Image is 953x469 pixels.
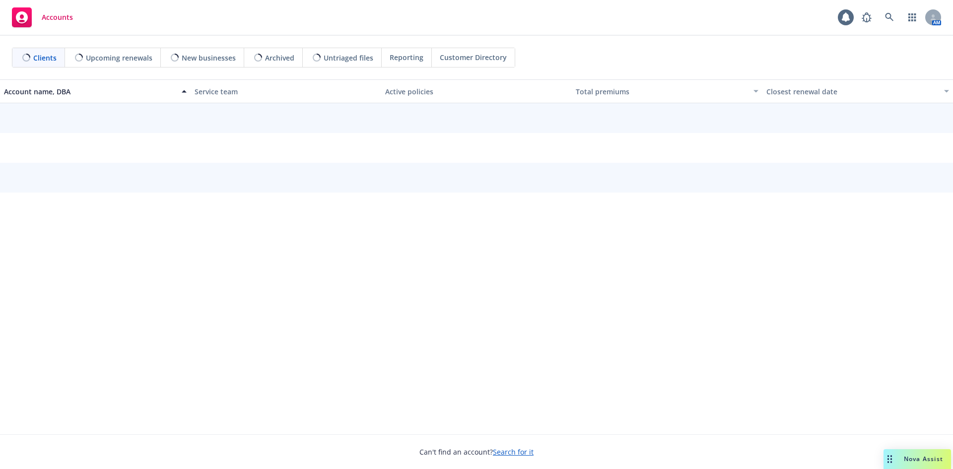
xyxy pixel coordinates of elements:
span: Upcoming renewals [86,53,152,63]
a: Report a Bug [857,7,877,27]
div: Active policies [385,86,568,97]
div: Drag to move [884,449,896,469]
span: Untriaged files [324,53,373,63]
button: Active policies [381,79,572,103]
div: Account name, DBA [4,86,176,97]
button: Closest renewal date [762,79,953,103]
span: Can't find an account? [419,447,534,457]
span: New businesses [182,53,236,63]
span: Clients [33,53,57,63]
span: Accounts [42,13,73,21]
div: Total premiums [576,86,748,97]
a: Switch app [902,7,922,27]
a: Search for it [493,447,534,457]
button: Service team [191,79,381,103]
div: Service team [195,86,377,97]
button: Nova Assist [884,449,951,469]
a: Search [880,7,899,27]
span: Customer Directory [440,52,507,63]
div: Closest renewal date [766,86,938,97]
span: Nova Assist [904,455,943,463]
a: Accounts [8,3,77,31]
span: Reporting [390,52,423,63]
button: Total premiums [572,79,762,103]
span: Archived [265,53,294,63]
